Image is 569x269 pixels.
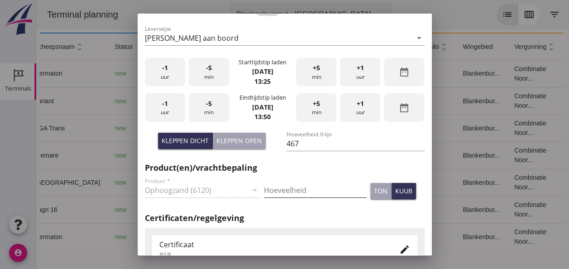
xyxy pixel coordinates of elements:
[305,169,350,196] td: Filling sand
[252,103,273,111] strong: [DATE]
[351,142,420,169] td: 18
[200,9,335,20] div: Blankenburgput - [GEOGRAPHIC_DATA]
[305,196,350,223] td: Ontzilt oph.zan...
[71,60,104,87] td: new
[351,169,420,196] td: 18
[313,63,320,73] span: +5
[38,42,48,52] i: unfold_more
[210,223,260,250] td: 672
[228,126,235,131] small: m3
[419,60,471,87] td: Blankenbur...
[210,87,260,115] td: 337
[305,142,350,169] td: Filling sand
[71,33,104,60] th: status
[351,115,420,142] td: 18
[189,93,229,122] div: min
[104,33,194,60] th: bestemming
[419,33,471,60] th: wingebied
[252,67,273,76] strong: [DATE]
[228,71,235,77] small: m3
[399,102,410,113] i: date_range
[419,223,471,250] td: Blankenbur...
[134,234,140,240] i: directions_boat
[71,115,104,142] td: new
[305,115,350,142] td: Filling sand
[351,60,420,87] td: 18
[210,60,260,87] td: 672
[210,33,260,60] th: hoeveelheid
[162,63,168,73] span: -1
[210,142,260,169] td: 434
[134,207,140,213] i: directions_boat
[210,115,260,142] td: 336
[340,93,380,122] div: uur
[189,58,229,86] div: min
[228,153,235,159] small: m3
[340,58,380,86] div: uur
[145,212,425,224] h2: Certificaten/regelgeving
[510,42,520,52] i: unfold_more
[340,9,351,20] i: arrow_drop_down
[471,115,527,142] td: Combinatie Noor...
[206,99,212,109] span: -5
[312,43,343,50] span: product
[111,205,187,215] div: Gouda
[296,58,336,86] div: min
[392,183,416,199] button: kuub
[210,196,260,223] td: 1298
[357,63,364,73] span: +1
[159,239,385,250] div: Certificaat
[395,186,412,196] div: kuub
[228,180,235,186] small: m3
[419,87,471,115] td: Blankenbur...
[254,77,271,86] strong: 13:25
[239,58,287,67] div: Starttijdstip laden
[254,112,271,121] strong: 13:50
[419,115,471,142] td: Blankenbur...
[158,133,213,149] button: Kleppen dicht
[471,169,527,196] td: Combinatie Noor...
[305,223,350,250] td: Ontzilt oph.zan...
[71,142,104,169] td: new
[399,67,410,77] i: date_range
[228,99,235,104] small: m3
[111,69,187,78] div: Gouda
[111,124,187,133] div: Tilburg
[488,9,498,20] i: calendar_view_week
[513,9,524,20] i: filter_list
[287,136,425,151] input: Hoeveelheid 0-lijn
[471,142,527,169] td: Combinatie Noor...
[210,169,260,196] td: 467
[305,60,350,87] td: Ontzilt oph.zan...
[419,169,471,196] td: Blankenbur...
[471,60,527,87] td: Combinatie Noor...
[4,8,89,21] div: Terminal planning
[260,33,305,60] th: cumulatief
[111,96,187,106] div: Katwijk
[145,58,185,86] div: uur
[402,42,412,52] i: unfold_more
[334,42,344,52] i: unfold_more
[351,87,420,115] td: 18
[471,196,527,223] td: Combinatie Noor...
[296,93,336,122] div: min
[206,63,212,73] span: -5
[358,43,412,50] span: vak/bunker/silo
[471,223,527,250] td: Combinatie Noor...
[419,196,471,223] td: Blankenbur...
[357,99,364,109] span: +1
[134,71,140,77] i: directions_boat
[419,142,471,169] td: Blankenbur...
[71,223,104,250] td: new
[145,93,185,122] div: uur
[71,196,104,223] td: new
[181,152,187,159] i: directions_boat
[134,125,140,131] i: directions_boat
[216,136,262,145] div: Kleppen open
[71,169,104,196] td: new
[239,93,286,102] div: Eindtijdstip laden
[370,183,392,199] button: ton
[228,235,235,240] small: m3
[232,207,239,213] small: m3
[159,250,385,259] div: BSB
